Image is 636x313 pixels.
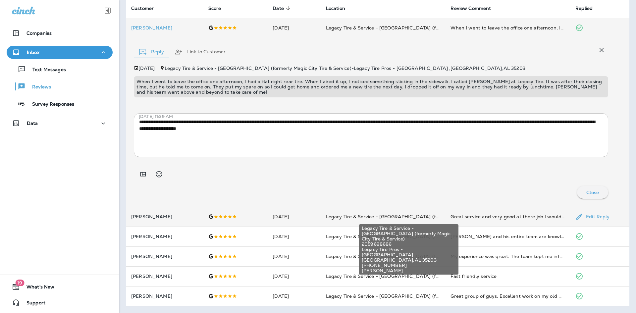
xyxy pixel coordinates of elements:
[131,293,198,299] p: [PERSON_NAME]
[7,46,113,59] button: Inbox
[326,214,513,220] span: Legacy Tire & Service - [GEOGRAPHIC_DATA] (formerly Magic City Tire & Service)
[450,5,500,11] span: Review Comment
[138,66,155,71] p: [DATE]
[583,214,609,219] p: Edit Reply
[7,280,113,293] button: 19What's New
[131,25,198,30] p: [PERSON_NAME]
[267,207,320,227] td: [DATE]
[136,79,606,95] p: When I went to leave the office one afternoon, I had a flat right rear tire. When I aired it up, ...
[267,18,320,38] td: [DATE]
[577,186,608,199] button: Close
[15,280,24,286] span: 19
[450,233,565,240] div: Brian and his entire team are knowledgeable, friendly and gives fast and fair service
[152,168,166,181] button: Select an emoji
[26,101,74,108] p: Survey Responses
[267,286,320,306] td: [DATE]
[131,6,154,11] span: Customer
[98,4,117,17] button: Collapse Sidebar
[131,274,198,279] p: [PERSON_NAME]
[362,226,456,241] span: Legacy Tire & Service - [GEOGRAPHIC_DATA] (formerly Magic City Tire & Service)
[326,234,513,239] span: Legacy Tire & Service - [GEOGRAPHIC_DATA] (formerly Magic City Tire & Service)
[362,263,456,268] span: [PHONE_NUMBER]
[165,65,525,71] span: Legacy Tire & Service - [GEOGRAPHIC_DATA] (formerly Magic City Tire & Service) - Legacy Tire Pros...
[7,79,113,93] button: Reviews
[273,6,284,11] span: Date
[7,296,113,309] button: Support
[27,121,38,126] p: Data
[326,273,513,279] span: Legacy Tire & Service - [GEOGRAPHIC_DATA] (formerly Magic City Tire & Service)
[450,293,565,299] div: Great group of guys. Excellent work on my old OBS Chevy.
[169,40,231,64] button: Link to Customer
[326,253,513,259] span: Legacy Tire & Service - [GEOGRAPHIC_DATA] (formerly Magic City Tire & Service)
[7,62,113,76] button: Text Messages
[326,5,354,11] span: Location
[26,30,52,36] p: Companies
[134,40,169,64] button: Reply
[131,254,198,259] p: [PERSON_NAME]
[7,117,113,130] button: Data
[26,67,66,73] p: Text Messages
[326,6,345,11] span: Location
[326,293,513,299] span: Legacy Tire & Service - [GEOGRAPHIC_DATA] (formerly Magic City Tire & Service)
[450,253,565,260] div: My experience was great. The team kept me informed on what was going on with my vehicle. In addit...
[450,25,565,31] div: When I went to leave the office one afternoon, I had a flat right rear tire. When I aired it up, ...
[139,114,613,119] p: [DATE] 11:39 AM
[267,246,320,266] td: [DATE]
[26,84,51,90] p: Reviews
[362,257,456,263] span: [GEOGRAPHIC_DATA] , AL 35203
[136,168,150,181] button: Add in a premade template
[326,25,513,31] span: Legacy Tire & Service - [GEOGRAPHIC_DATA] (formerly Magic City Tire & Service)
[208,5,230,11] span: Score
[362,241,456,247] span: 2059698686
[7,97,113,111] button: Survey Responses
[267,227,320,246] td: [DATE]
[131,234,198,239] p: [PERSON_NAME]
[27,50,39,55] p: Inbox
[450,273,565,280] div: Fast friendly service
[131,214,198,219] p: [PERSON_NAME]
[20,300,45,308] span: Support
[273,5,292,11] span: Date
[131,5,162,11] span: Customer
[450,213,565,220] div: Great service and very good at there job I would recommend them to anyone
[575,5,601,11] span: Replied
[131,25,198,30] div: Click to view Customer Drawer
[7,26,113,40] button: Companies
[362,247,456,257] span: Legacy Tire Pros - [GEOGRAPHIC_DATA]
[586,190,599,195] p: Close
[450,6,491,11] span: Review Comment
[208,6,221,11] span: Score
[362,268,456,273] span: [PERSON_NAME]
[267,266,320,286] td: [DATE]
[575,6,593,11] span: Replied
[20,284,54,292] span: What's New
